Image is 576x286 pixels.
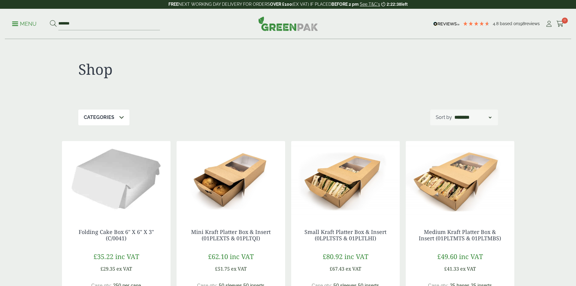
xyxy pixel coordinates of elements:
[500,21,518,26] span: Based on
[453,114,493,121] select: Shop order
[562,18,568,24] span: 0
[346,265,361,272] span: ex VAT
[215,265,230,272] span: £51.75
[78,61,288,78] h1: Shop
[330,265,344,272] span: £67.43
[116,265,132,272] span: ex VAT
[556,19,564,28] a: 0
[168,2,178,7] strong: FREE
[463,21,490,26] div: 4.79 Stars
[304,228,386,242] a: Small Kraft Platter Box & Insert (0LPLTSTS & 01PLTLHI)
[291,141,400,217] img: medium platter boxes
[545,21,553,27] i: My Account
[518,21,525,26] span: 198
[79,228,154,242] a: Folding Cake Box 6" X 6" X 3" (C/0041)
[231,265,247,272] span: ex VAT
[433,22,460,26] img: REVIEWS.io
[444,265,459,272] span: £41.33
[331,2,359,7] strong: BEFORE 2 pm
[93,252,113,261] span: £35.22
[401,2,408,7] span: left
[100,265,115,272] span: £29.35
[62,141,171,217] img: 3530058 Folding Cake Box 8 x 8 x 4inch
[460,265,476,272] span: ex VAT
[12,20,37,28] p: Menu
[406,141,514,217] img: medium platter boxes
[258,16,318,31] img: GreenPak Supplies
[459,252,483,261] span: inc VAT
[419,228,501,242] a: Medium Kraft Platter Box & Insert (01PLTMTS & 01PLTMBS)
[84,114,114,121] p: Categories
[323,252,343,261] span: £80.92
[12,20,37,26] a: Menu
[191,228,271,242] a: Mini Kraft Platter Box & Insert (01PLEXTS & 01PLTQI)
[436,114,452,121] p: Sort by
[437,252,457,261] span: £49.60
[493,21,500,26] span: 4.8
[344,252,368,261] span: inc VAT
[208,252,228,261] span: £62.10
[230,252,254,261] span: inc VAT
[115,252,139,261] span: inc VAT
[177,141,285,217] img: IMG_4535
[360,2,380,7] a: See T&C's
[387,2,401,7] span: 2:22:38
[270,2,292,7] strong: OVER £100
[525,21,540,26] span: reviews
[556,21,564,27] i: Cart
